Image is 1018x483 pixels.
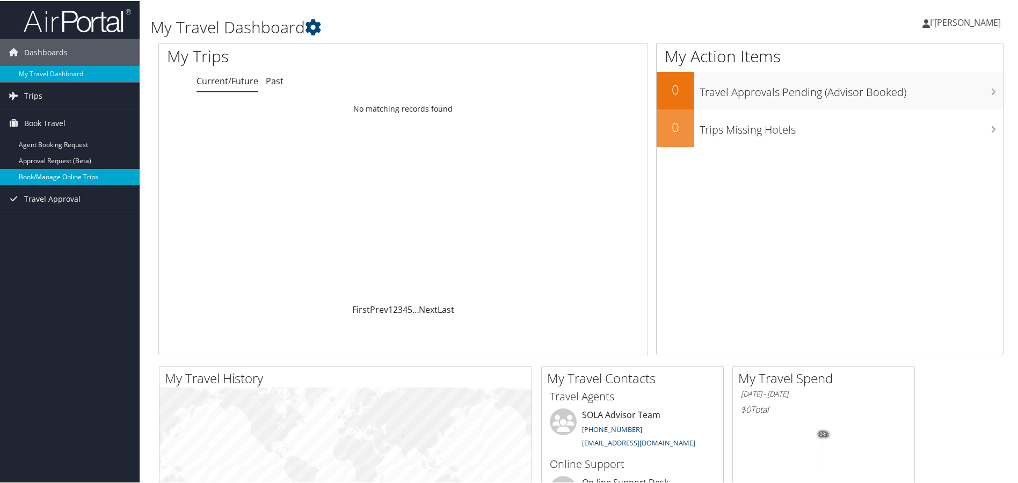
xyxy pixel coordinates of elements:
[150,15,724,38] h1: My Travel Dashboard
[741,402,906,414] h6: Total
[159,98,648,118] td: No matching records found
[24,7,131,32] img: airportal-logo.png
[412,303,419,314] span: …
[266,74,283,86] a: Past
[582,423,642,433] a: [PHONE_NUMBER]
[741,388,906,398] h6: [DATE] - [DATE]
[388,303,393,314] a: 1
[24,38,68,65] span: Dashboards
[657,44,1003,67] h1: My Action Items
[930,16,1001,27] span: I'[PERSON_NAME]
[657,71,1003,108] a: 0Travel Approvals Pending (Advisor Booked)
[657,79,694,98] h2: 0
[741,402,751,414] span: $0
[419,303,438,314] a: Next
[547,368,723,386] h2: My Travel Contacts
[657,108,1003,146] a: 0Trips Missing Hotels
[393,303,398,314] a: 2
[24,109,66,136] span: Book Travel
[403,303,408,314] a: 4
[550,456,715,471] h3: Online Support
[370,303,388,314] a: Prev
[550,388,715,403] h3: Travel Agents
[438,303,454,314] a: Last
[24,82,42,108] span: Trips
[657,117,694,135] h2: 0
[700,78,1003,99] h3: Travel Approvals Pending (Advisor Booked)
[819,430,828,437] tspan: 0%
[738,368,914,386] h2: My Travel Spend
[165,368,532,386] h2: My Travel History
[582,437,695,447] a: [EMAIL_ADDRESS][DOMAIN_NAME]
[24,185,81,211] span: Travel Approval
[922,5,1012,38] a: I'[PERSON_NAME]
[197,74,258,86] a: Current/Future
[167,44,436,67] h1: My Trips
[408,303,412,314] a: 5
[352,303,370,314] a: First
[700,116,1003,136] h3: Trips Missing Hotels
[398,303,403,314] a: 3
[544,407,721,451] li: SOLA Advisor Team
